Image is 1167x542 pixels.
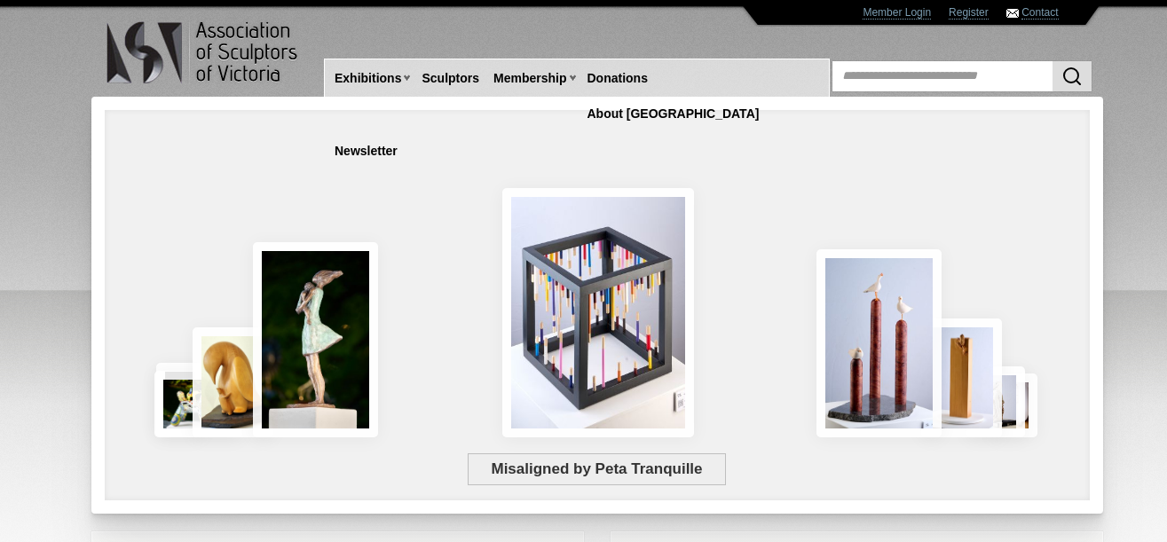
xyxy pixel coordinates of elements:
[949,6,989,20] a: Register
[502,188,694,437] img: Misaligned
[1006,9,1019,18] img: Contact ASV
[414,62,486,95] a: Sculptors
[816,249,942,437] img: Rising Tides
[863,6,931,20] a: Member Login
[1061,66,1083,87] img: Search
[580,98,767,130] a: About [GEOGRAPHIC_DATA]
[106,18,301,88] img: logo.png
[253,242,379,437] img: Connection
[1021,6,1058,20] a: Contact
[327,135,405,168] a: Newsletter
[468,453,726,485] span: Misaligned by Peta Tranquille
[921,318,1002,437] img: Little Frog. Big Climb
[580,62,655,95] a: Donations
[486,62,573,95] a: Membership
[327,62,408,95] a: Exhibitions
